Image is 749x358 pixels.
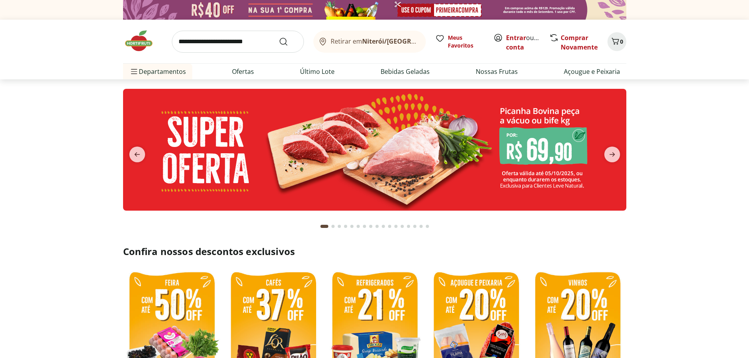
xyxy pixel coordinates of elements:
button: Go to page 10 from fs-carousel [380,217,386,236]
a: Entrar [506,33,526,42]
a: Bebidas Geladas [381,67,430,76]
span: 0 [620,38,623,45]
button: Carrinho [607,32,626,51]
button: Go to page 16 from fs-carousel [418,217,424,236]
span: ou [506,33,541,52]
button: Menu [129,62,139,81]
button: Go to page 12 from fs-carousel [393,217,399,236]
input: search [172,31,304,53]
button: Go to page 3 from fs-carousel [336,217,342,236]
a: Ofertas [232,67,254,76]
button: next [598,147,626,162]
button: Go to page 17 from fs-carousel [424,217,431,236]
button: Go to page 4 from fs-carousel [342,217,349,236]
button: previous [123,147,151,162]
button: Go to page 15 from fs-carousel [412,217,418,236]
a: Comprar Novamente [561,33,598,51]
button: Go to page 8 from fs-carousel [368,217,374,236]
button: Retirar emNiterói/[GEOGRAPHIC_DATA] [313,31,426,53]
a: Nossas Frutas [476,67,518,76]
button: Go to page 11 from fs-carousel [386,217,393,236]
button: Go to page 14 from fs-carousel [405,217,412,236]
button: Go to page 6 from fs-carousel [355,217,361,236]
button: Go to page 9 from fs-carousel [374,217,380,236]
img: super oferta [123,89,626,211]
a: Criar conta [506,33,549,51]
button: Go to page 5 from fs-carousel [349,217,355,236]
a: Meus Favoritos [435,34,484,50]
button: Go to page 13 from fs-carousel [399,217,405,236]
a: Último Lote [300,67,335,76]
button: Submit Search [279,37,298,46]
h2: Confira nossos descontos exclusivos [123,245,626,258]
span: Departamentos [129,62,186,81]
a: Açougue e Peixaria [564,67,620,76]
button: Go to page 7 from fs-carousel [361,217,368,236]
b: Niterói/[GEOGRAPHIC_DATA] [362,37,452,46]
span: Meus Favoritos [448,34,484,50]
img: Hortifruti [123,29,162,53]
button: Current page from fs-carousel [319,217,330,236]
button: Go to page 2 from fs-carousel [330,217,336,236]
span: Retirar em [331,38,418,45]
